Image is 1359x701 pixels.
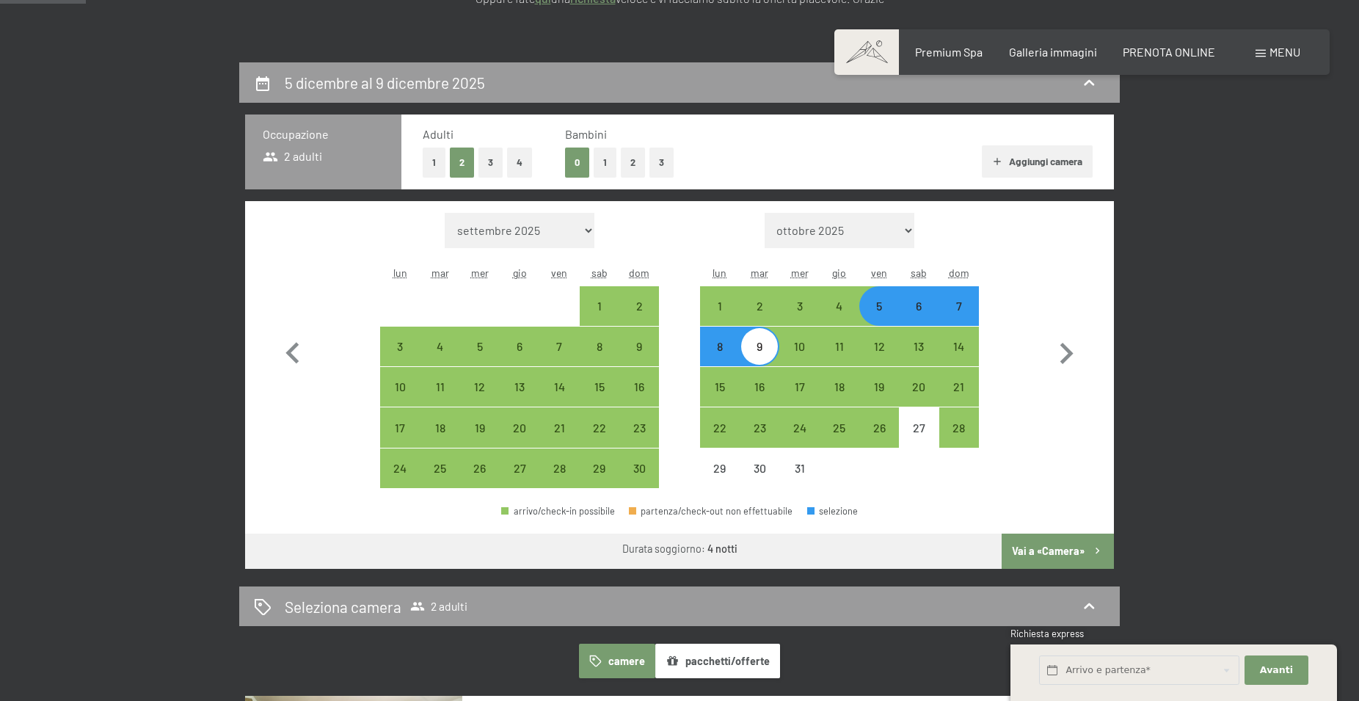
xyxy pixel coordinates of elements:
div: arrivo/check-in possibile [619,407,659,447]
div: Sat Dec 13 2025 [899,327,939,366]
button: 2 [450,148,474,178]
div: Sat Dec 27 2025 [899,407,939,447]
div: arrivo/check-in possibile [380,367,420,407]
div: Tue Dec 02 2025 [740,286,779,326]
abbr: domenica [629,266,649,279]
div: Sun Nov 02 2025 [619,286,659,326]
h2: 5 dicembre al 9 dicembre 2025 [285,73,485,92]
div: 8 [702,341,738,377]
div: 22 [702,422,738,459]
div: 24 [382,462,418,499]
div: 20 [900,381,937,418]
div: 1 [581,300,618,337]
div: arrivo/check-in possibile [700,327,740,366]
div: 27 [900,422,937,459]
div: arrivo/check-in possibile [500,327,539,366]
div: arrivo/check-in possibile [859,367,899,407]
div: 9 [741,341,778,377]
div: arrivo/check-in possibile [460,367,500,407]
abbr: venerdì [871,266,887,279]
div: 30 [621,462,657,499]
div: arrivo/check-in possibile [580,367,619,407]
button: Mese successivo [1045,213,1087,489]
div: arrivo/check-in non effettuabile [740,448,779,488]
div: Tue Dec 23 2025 [740,407,779,447]
button: camere [579,644,655,678]
a: Premium Spa [915,45,983,59]
div: Wed Dec 03 2025 [779,286,819,326]
button: 3 [478,148,503,178]
div: arrivo/check-in possibile [779,286,819,326]
div: arrivo/check-in possibile [420,327,459,366]
div: Sat Dec 06 2025 [899,286,939,326]
div: 31 [781,462,817,499]
div: 3 [781,300,817,337]
div: 16 [621,381,657,418]
div: 11 [421,381,458,418]
div: 26 [462,462,498,499]
h3: Occupazione [263,126,384,142]
div: 12 [462,381,498,418]
div: 15 [581,381,618,418]
div: arrivo/check-in possibile [500,407,539,447]
div: Wed Nov 05 2025 [460,327,500,366]
div: arrivo/check-in possibile [939,407,979,447]
div: arrivo/check-in possibile [619,448,659,488]
button: 2 [621,148,645,178]
div: 17 [382,422,418,459]
div: arrivo/check-in possibile [460,327,500,366]
div: Fri Nov 28 2025 [539,448,579,488]
div: Mon Dec 29 2025 [700,448,740,488]
div: arrivo/check-in possibile [899,367,939,407]
div: 23 [741,422,778,459]
div: 20 [501,422,538,459]
span: Menu [1269,45,1300,59]
div: 25 [821,422,858,459]
div: Tue Dec 09 2025 [740,327,779,366]
div: Mon Nov 24 2025 [380,448,420,488]
div: arrivo/check-in possibile [500,448,539,488]
div: arrivo/check-in possibile [859,407,899,447]
div: 28 [941,422,977,459]
abbr: domenica [949,266,969,279]
div: 27 [501,462,538,499]
div: 1 [702,300,738,337]
abbr: mercoledì [791,266,809,279]
div: Sun Dec 14 2025 [939,327,979,366]
div: Sat Nov 01 2025 [580,286,619,326]
div: arrivo/check-in possibile [420,407,459,447]
div: Fri Nov 07 2025 [539,327,579,366]
div: Thu Nov 27 2025 [500,448,539,488]
div: 3 [382,341,418,377]
div: Durata soggiorno: [622,542,737,556]
div: 7 [541,341,578,377]
div: Mon Dec 01 2025 [700,286,740,326]
b: 4 notti [707,542,737,555]
div: Tue Nov 18 2025 [420,407,459,447]
abbr: martedì [751,266,768,279]
div: 21 [941,381,977,418]
abbr: lunedì [393,266,407,279]
span: PRENOTA ONLINE [1123,45,1215,59]
div: arrivo/check-in non effettuabile [779,448,819,488]
div: Mon Nov 17 2025 [380,407,420,447]
span: Adulti [423,127,453,141]
div: 24 [781,422,817,459]
button: 3 [649,148,674,178]
div: 6 [501,341,538,377]
div: arrivo/check-in possibile [380,327,420,366]
div: 5 [861,300,897,337]
div: Sun Dec 21 2025 [939,367,979,407]
h2: Seleziona camera [285,596,401,617]
div: Tue Dec 16 2025 [740,367,779,407]
div: arrivo/check-in possibile [700,407,740,447]
div: arrivo/check-in possibile [539,407,579,447]
div: 29 [581,462,618,499]
div: arrivo/check-in possibile [380,448,420,488]
div: Fri Dec 19 2025 [859,367,899,407]
div: arrivo/check-in possibile [820,367,859,407]
button: pacchetti/offerte [655,644,780,678]
div: arrivo/check-in possibile [539,448,579,488]
div: 19 [861,381,897,418]
div: arrivo/check-in possibile [619,327,659,366]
